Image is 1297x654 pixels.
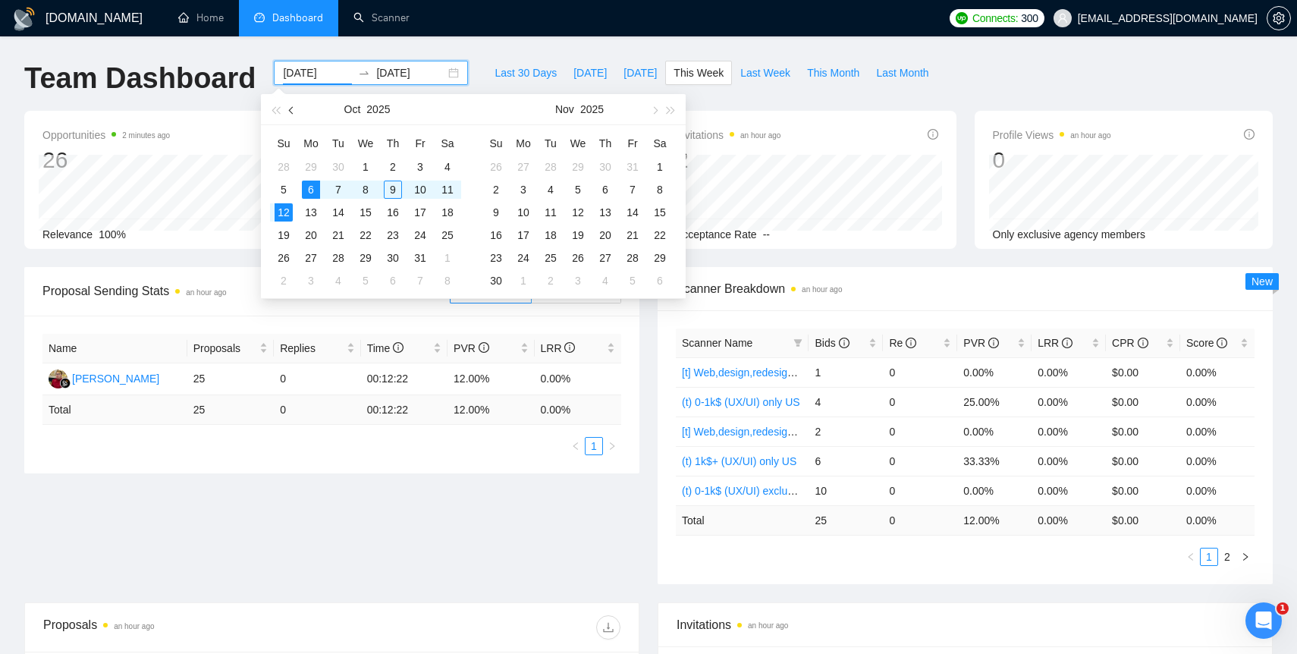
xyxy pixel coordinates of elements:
td: 2025-12-03 [564,269,592,292]
span: setting [1267,12,1290,24]
td: 2025-11-04 [537,178,564,201]
td: 2025-10-25 [434,224,461,247]
div: 9 [487,203,505,222]
span: filter [793,338,802,347]
td: 2025-10-08 [352,178,379,201]
div: 4 [542,181,560,199]
td: 2025-10-15 [352,201,379,224]
span: Re [889,337,916,349]
td: 2025-10-11 [434,178,461,201]
span: info-circle [906,338,916,348]
td: 2025-10-28 [325,247,352,269]
li: Next Page [1236,548,1255,566]
div: 29 [569,158,587,176]
td: 2025-11-22 [646,224,674,247]
div: 23 [384,226,402,244]
td: 2025-10-19 [270,224,297,247]
td: 2025-11-05 [564,178,592,201]
th: Sa [434,131,461,156]
td: 2025-11-08 [646,178,674,201]
div: 11 [438,181,457,199]
div: 25 [542,249,560,267]
img: AG [49,369,68,388]
div: 5 [356,272,375,290]
td: 2025-11-19 [564,224,592,247]
td: 2025-10-16 [379,201,407,224]
button: setting [1267,6,1291,30]
div: 27 [514,158,532,176]
span: info-circle [1138,338,1148,348]
img: logo [12,7,36,31]
div: 15 [651,203,669,222]
div: 17 [411,203,429,222]
a: 1 [1201,549,1217,565]
td: 2025-11-12 [564,201,592,224]
span: Proposals [193,340,256,357]
td: 2025-10-29 [564,156,592,178]
td: 2025-10-01 [352,156,379,178]
div: 1 [356,158,375,176]
div: 1 [651,158,669,176]
span: swap-right [358,67,370,79]
td: 2025-12-06 [646,269,674,292]
span: Relevance [42,228,93,241]
span: info-circle [839,338,849,348]
button: right [1236,548,1255,566]
time: 2 minutes ago [122,131,170,140]
td: 2025-10-12 [270,201,297,224]
td: 2025-09-30 [325,156,352,178]
td: 2025-10-20 [297,224,325,247]
td: 2025-11-07 [407,269,434,292]
td: 2025-10-09 [379,178,407,201]
li: 1 [585,437,603,455]
td: 2025-10-03 [407,156,434,178]
span: Profile Views [993,126,1111,144]
input: Start date [283,64,352,81]
span: [DATE] [573,64,607,81]
span: PVR [963,337,999,349]
button: Oct [344,94,361,124]
div: 7 [623,181,642,199]
th: Sa [646,131,674,156]
span: info-circle [479,342,489,353]
div: 2 [275,272,293,290]
span: PVR [454,342,489,354]
span: This Week [674,64,724,81]
div: 7 [411,272,429,290]
span: Scanner Name [682,337,752,349]
div: 22 [356,226,375,244]
button: 2025 [580,94,604,124]
td: 2025-11-26 [564,247,592,269]
span: 100% [99,228,126,241]
td: 2025-11-23 [482,247,510,269]
li: 2 [1218,548,1236,566]
a: [t] Web,design,redesign exclude US [682,426,850,438]
h1: Team Dashboard [24,61,256,96]
div: 29 [356,249,375,267]
div: 29 [651,249,669,267]
span: Time [367,342,404,354]
div: 5 [623,272,642,290]
span: info-circle [1244,129,1255,140]
button: This Month [799,61,868,85]
button: Last Week [732,61,799,85]
time: an hour ago [186,288,226,297]
td: 2025-09-28 [270,156,297,178]
td: 2025-11-21 [619,224,646,247]
td: 2025-10-13 [297,201,325,224]
td: 0 [274,363,360,395]
div: 27 [302,249,320,267]
div: 29 [302,158,320,176]
div: 2 [384,158,402,176]
time: an hour ago [740,131,780,140]
td: 2025-11-20 [592,224,619,247]
td: 2025-10-23 [379,224,407,247]
span: info-circle [928,129,938,140]
div: 24 [411,226,429,244]
span: -- [763,228,770,241]
div: 10 [411,181,429,199]
div: 4 [329,272,347,290]
div: 21 [623,226,642,244]
button: [DATE] [615,61,665,85]
span: Scanner Breakdown [676,279,1255,298]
